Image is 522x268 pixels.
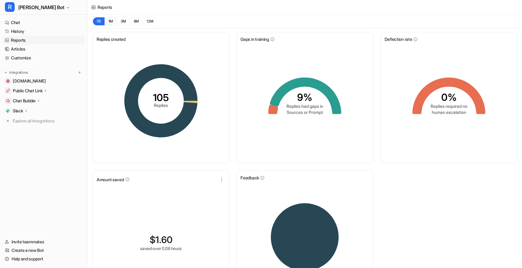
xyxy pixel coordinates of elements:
span: Amount saved [97,176,124,183]
button: 6M [130,17,143,26]
button: 7D [93,17,105,26]
div: Reports [98,4,112,10]
tspan: Sources or Prompt [287,110,323,115]
button: 3M [117,17,130,26]
button: 1M [105,17,117,26]
a: Articles [2,45,85,53]
tspan: Replies required no [430,104,467,109]
p: Integrations [9,70,28,75]
a: Create a new Bot [2,246,85,255]
button: 12M [143,17,157,26]
img: menu_add.svg [77,70,82,75]
span: 1.60 [155,234,172,245]
span: Replies created [97,36,126,42]
a: Customize [2,54,85,62]
a: getrella.com[DOMAIN_NAME] [2,77,85,85]
img: Public Chat Link [6,89,10,93]
tspan: Replies had gaps in [286,104,323,109]
a: Explore all integrations [2,117,85,125]
p: Slack [13,108,23,114]
a: Invite teammates [2,238,85,246]
tspan: 0% [441,91,456,103]
a: Help and support [2,255,85,263]
p: Chat Bubble [13,98,36,104]
img: Slack [6,109,10,113]
span: [DOMAIN_NAME] [13,78,46,84]
a: Reports [2,36,85,44]
span: Gaps in training [240,36,269,42]
span: R [5,2,15,12]
img: Chat Bubble [6,99,10,103]
div: saved over 0.08 hours [140,245,182,252]
button: Integrations [2,69,30,76]
img: expand menu [4,70,8,75]
tspan: Replies [154,103,168,108]
span: Explore all integrations [13,116,83,126]
tspan: 105 [153,92,169,104]
a: History [2,27,85,36]
img: explore all integrations [5,118,11,124]
tspan: 9% [297,91,312,103]
span: [PERSON_NAME] Bot [18,3,64,12]
p: Public Chat Link [13,88,43,94]
tspan: human escalation [431,110,466,115]
span: Feedback [240,175,259,181]
div: $ [150,234,172,245]
span: Deflection rate [385,36,412,42]
img: getrella.com [6,79,10,83]
a: Chat [2,18,85,27]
